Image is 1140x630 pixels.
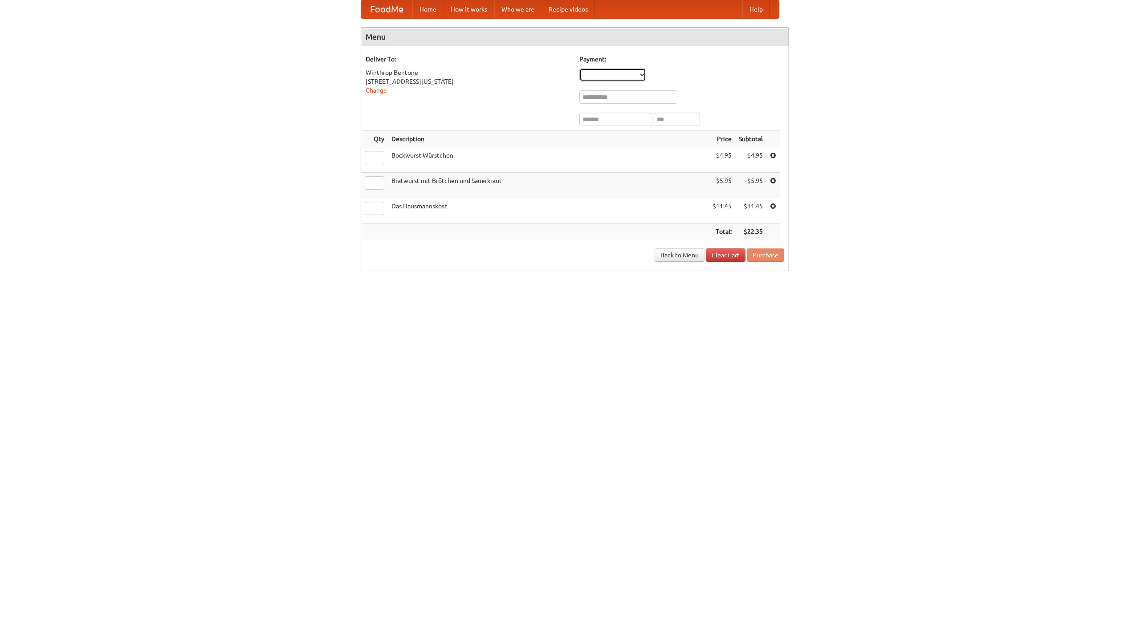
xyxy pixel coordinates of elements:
[742,0,770,18] a: Help
[709,224,735,240] th: Total:
[361,131,388,147] th: Qty
[735,173,766,198] td: $5.95
[361,0,412,18] a: FoodMe
[709,131,735,147] th: Price
[655,248,704,262] a: Back to Menu
[541,0,595,18] a: Recipe videos
[388,131,709,147] th: Description
[709,147,735,173] td: $4.95
[388,173,709,198] td: Bratwurst mit Brötchen und Sauerkraut
[709,198,735,224] td: $11.45
[494,0,541,18] a: Who we are
[366,68,570,77] div: Winthrop Bentone
[709,173,735,198] td: $5.95
[444,0,494,18] a: How it works
[388,147,709,173] td: Bockwurst Würstchen
[412,0,444,18] a: Home
[735,198,766,224] td: $11.45
[366,55,570,64] h5: Deliver To:
[361,28,789,46] h4: Menu
[735,147,766,173] td: $4.95
[735,131,766,147] th: Subtotal
[706,248,745,262] a: Clear Cart
[747,248,784,262] button: Purchase
[579,55,784,64] h5: Payment:
[735,224,766,240] th: $22.35
[366,87,387,94] a: Change
[366,77,570,86] div: [STREET_ADDRESS][US_STATE]
[388,198,709,224] td: Das Hausmannskost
